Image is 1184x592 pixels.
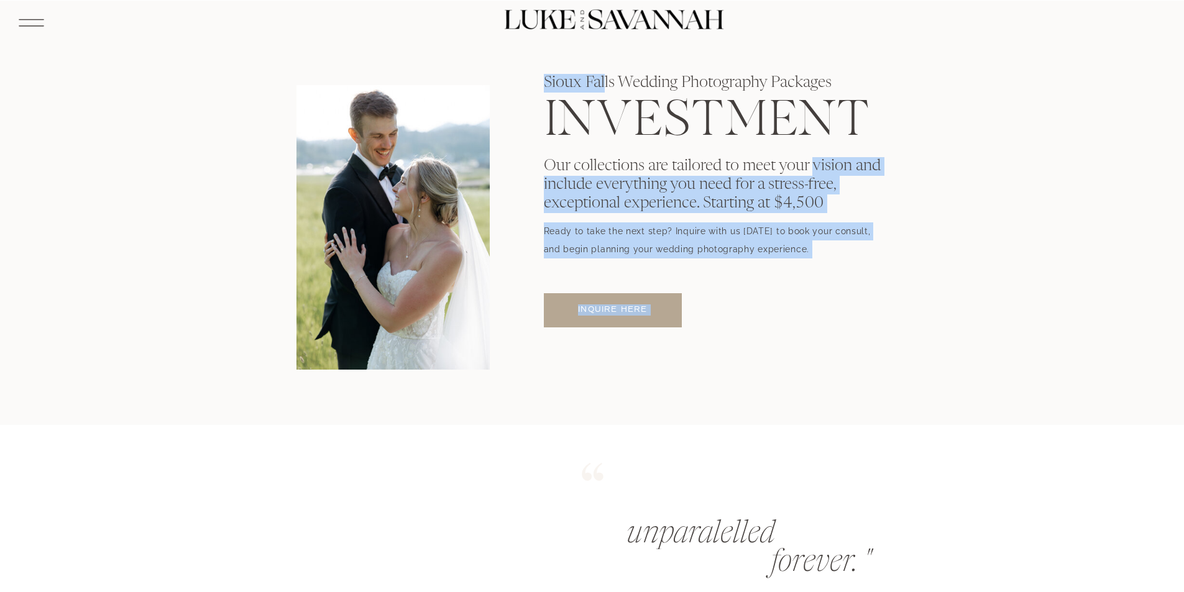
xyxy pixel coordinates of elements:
p: Ready to take the next step? Inquire with us [DATE] to book your consult, and begin planning your... [544,222,877,266]
p: Our collections are tailored to meet your vision and include everything you need for a stress-fre... [544,157,889,255]
p: forever. " [770,544,872,586]
p: unparalelled [626,516,728,557]
a: inquire here [556,304,670,316]
p: Sioux Falls Wedding Photography Packages [544,74,889,172]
